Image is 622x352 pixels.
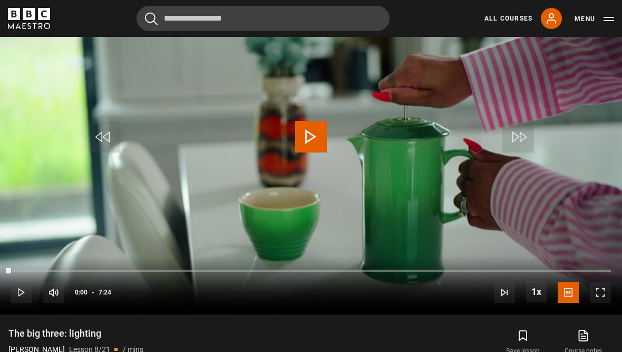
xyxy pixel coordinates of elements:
[494,282,515,303] button: Next Lesson
[8,328,143,340] h1: The big three: lighting
[75,283,88,302] span: 0:00
[11,282,32,303] button: Play
[484,14,532,23] a: All Courses
[99,283,111,302] span: 7:24
[526,282,547,303] button: Playback Rate
[145,12,158,25] button: Submit the search query
[8,8,50,29] svg: BBC Maestro
[92,289,94,297] span: -
[43,282,64,303] button: Mute
[137,6,390,31] input: Search
[11,270,611,272] div: Progress Bar
[590,282,611,303] button: Fullscreen
[575,14,614,24] button: Toggle navigation
[558,282,579,303] button: Captions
